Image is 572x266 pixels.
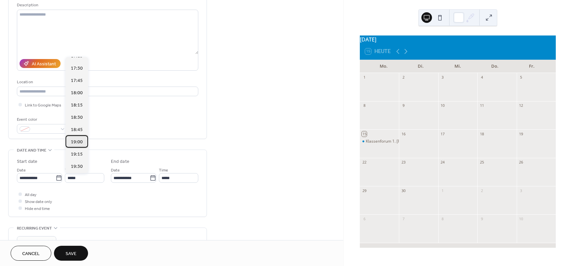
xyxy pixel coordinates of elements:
[111,158,129,165] div: End date
[32,61,56,68] div: AI Assistant
[111,167,120,174] span: Date
[25,198,52,205] span: Show date only
[401,75,406,80] div: 2
[17,147,46,154] span: Date and time
[71,90,83,97] span: 18:00
[519,216,524,221] div: 10
[360,35,556,43] div: [DATE]
[25,191,36,198] span: All day
[479,131,484,136] div: 18
[440,131,445,136] div: 17
[17,167,26,174] span: Date
[66,250,76,257] span: Save
[25,102,61,109] span: Link to Google Maps
[360,139,399,144] div: Klassenforum 1. Klassen
[17,2,197,9] div: Description
[479,160,484,165] div: 25
[17,225,52,232] span: Recurring event
[401,216,406,221] div: 7
[440,216,445,221] div: 8
[479,75,484,80] div: 4
[17,116,67,123] div: Event color
[362,160,367,165] div: 22
[20,238,44,245] span: Do not repeat
[22,250,40,257] span: Cancel
[71,114,83,121] span: 18:30
[71,102,83,109] span: 18:15
[476,60,513,73] div: Do.
[362,131,367,136] div: 15
[20,59,61,68] button: AI Assistant
[65,167,74,174] span: Time
[440,75,445,80] div: 3
[362,188,367,193] div: 29
[17,79,197,86] div: Location
[519,75,524,80] div: 5
[362,216,367,221] div: 6
[25,205,50,212] span: Hide end time
[71,151,83,158] span: 19:15
[362,75,367,80] div: 1
[440,103,445,108] div: 10
[401,103,406,108] div: 9
[71,126,83,133] span: 18:45
[71,139,83,146] span: 19:00
[440,160,445,165] div: 24
[439,60,476,73] div: Mi.
[71,65,83,72] span: 17:30
[519,160,524,165] div: 26
[440,188,445,193] div: 1
[71,77,83,84] span: 17:45
[519,131,524,136] div: 19
[519,188,524,193] div: 3
[366,139,428,144] div: Klassenforum 1. [PERSON_NAME]
[71,163,83,170] span: 19:30
[401,160,406,165] div: 23
[17,158,37,165] div: Start date
[479,188,484,193] div: 2
[401,188,406,193] div: 30
[513,60,550,73] div: Fr.
[479,216,484,221] div: 9
[54,246,88,261] button: Save
[402,60,439,73] div: Di.
[159,167,168,174] span: Time
[479,103,484,108] div: 11
[11,246,51,261] button: Cancel
[365,60,402,73] div: Mo.
[519,103,524,108] div: 12
[362,103,367,108] div: 8
[401,131,406,136] div: 16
